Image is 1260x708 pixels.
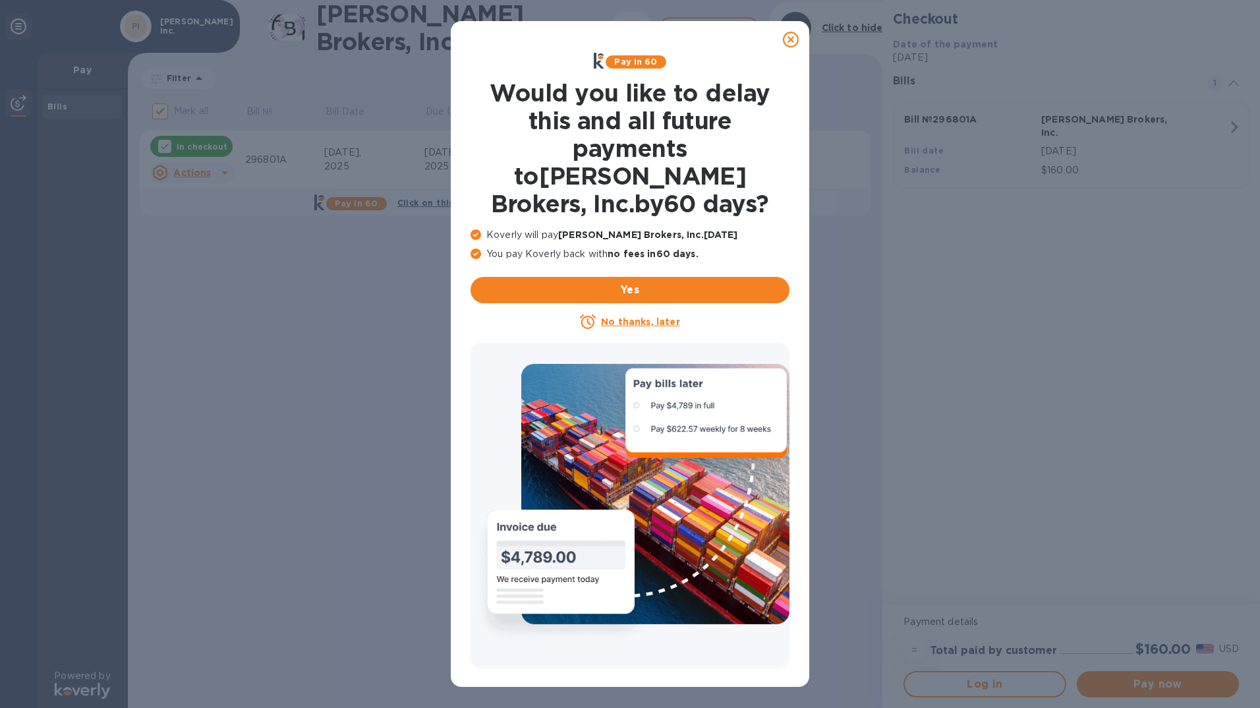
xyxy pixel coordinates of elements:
[558,229,737,240] b: [PERSON_NAME] Brokers, Inc. [DATE]
[608,249,698,259] b: no fees in 60 days .
[481,282,779,298] span: Yes
[471,247,789,261] p: You pay Koverly back with
[471,79,789,218] h1: Would you like to delay this and all future payments to [PERSON_NAME] Brokers, Inc. by 60 days ?
[601,316,679,327] u: No thanks, later
[471,277,789,303] button: Yes
[614,57,657,67] b: Pay in 60
[471,228,789,242] p: Koverly will pay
